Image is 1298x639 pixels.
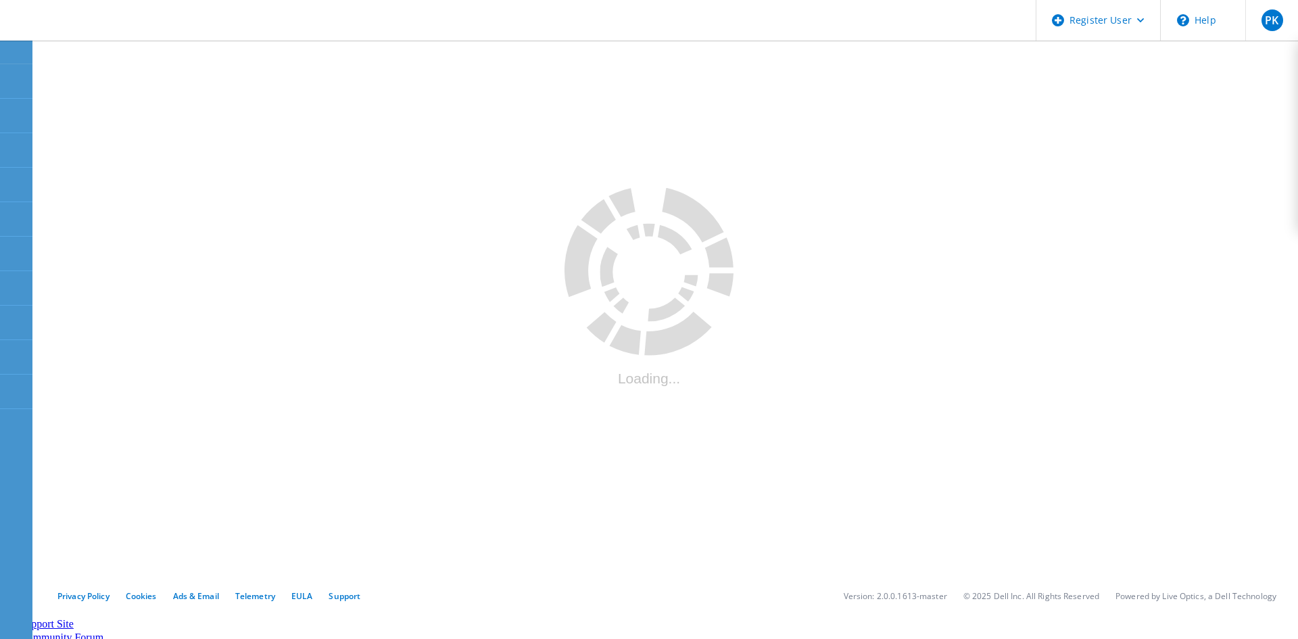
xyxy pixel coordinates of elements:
[1115,590,1276,602] li: Powered by Live Optics, a Dell Technology
[57,590,110,602] a: Privacy Policy
[564,371,734,387] div: Loading...
[173,590,219,602] a: Ads & Email
[126,590,157,602] a: Cookies
[844,590,947,602] li: Version: 2.0.0.1613-master
[1265,15,1278,26] span: PK
[14,26,159,38] a: Live Optics Dashboard
[1177,14,1189,26] svg: \n
[963,590,1099,602] li: © 2025 Dell Inc. All Rights Reserved
[20,618,74,630] a: Support Site
[235,590,275,602] a: Telemetry
[329,590,360,602] a: Support
[291,590,312,602] a: EULA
